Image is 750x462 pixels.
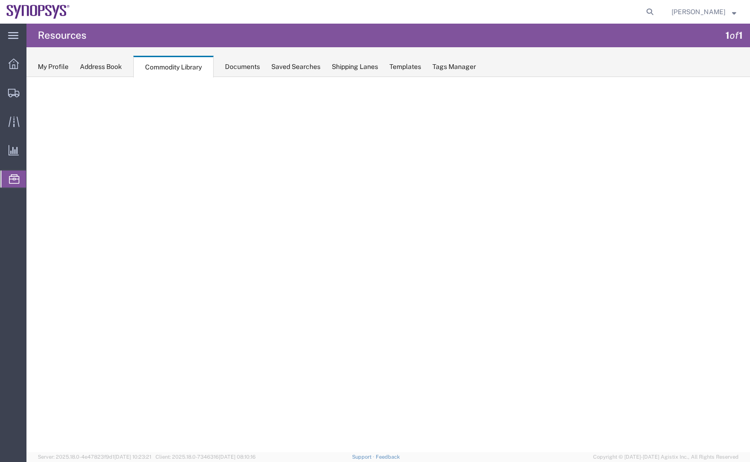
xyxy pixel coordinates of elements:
[352,454,376,460] a: Support
[739,30,743,41] span: 1
[38,454,151,460] span: Server: 2025.18.0-4e47823f9d1
[725,28,743,43] div: of
[133,56,214,77] div: Commodity Library
[432,62,476,72] div: Tags Manager
[114,454,151,460] span: [DATE] 10:23:21
[389,62,421,72] div: Templates
[332,62,378,72] div: Shipping Lanes
[725,30,730,41] span: 1
[38,62,69,72] div: My Profile
[225,62,260,72] div: Documents
[7,5,70,19] img: logo
[376,454,400,460] a: Feedback
[219,454,256,460] span: [DATE] 08:10:16
[26,77,750,452] iframe: FS Legacy Container
[271,62,320,72] div: Saved Searches
[155,454,256,460] span: Client: 2025.18.0-7346316
[38,24,86,47] h4: Resources
[80,62,122,72] div: Address Book
[672,7,725,17] span: Caleb Jackson
[593,453,739,461] span: Copyright © [DATE]-[DATE] Agistix Inc., All Rights Reserved
[671,6,737,17] button: [PERSON_NAME]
